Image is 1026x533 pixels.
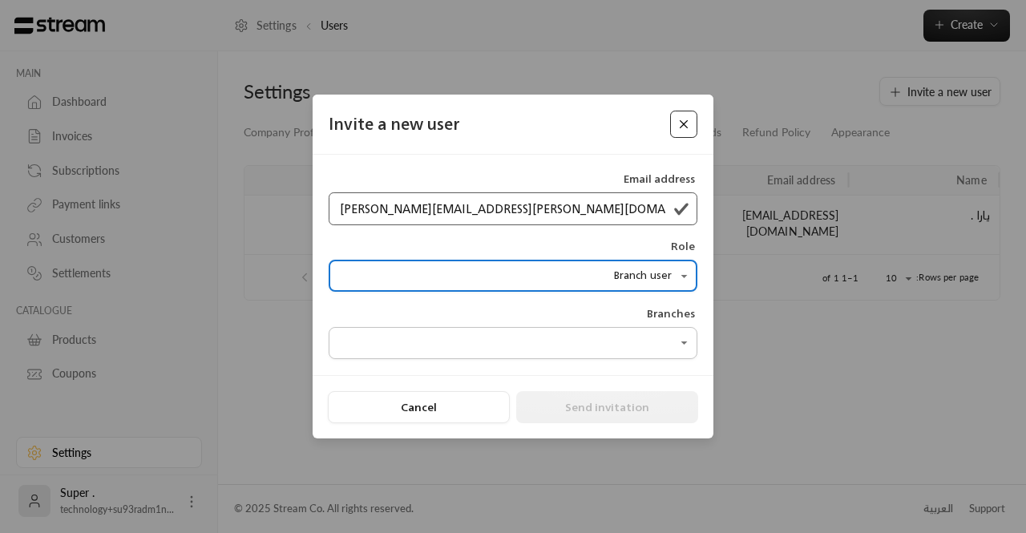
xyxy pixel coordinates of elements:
div: Invite a new user [329,112,460,136]
input: Email address [329,192,697,225]
button: Close [670,111,698,139]
span: Branch user [614,266,672,285]
button: Cancel [328,391,510,423]
label: Role [671,238,695,254]
label: Email address [624,171,695,187]
label: Branches [647,305,695,321]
